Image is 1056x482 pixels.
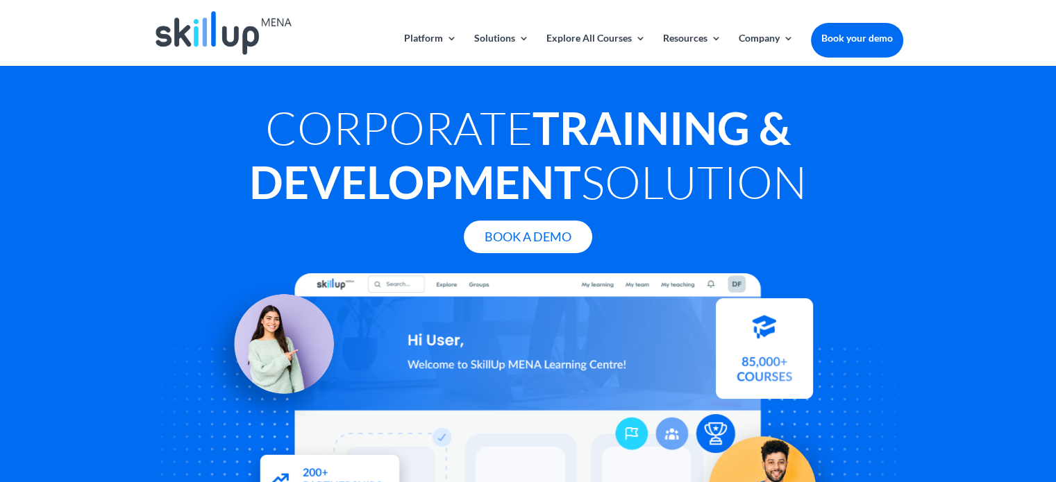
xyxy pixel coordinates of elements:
a: Resources [663,33,721,66]
img: Skillup Mena [156,11,292,55]
a: Book A Demo [464,221,592,253]
a: Explore All Courses [546,33,646,66]
a: Solutions [474,33,529,66]
img: Learning Management Solution - SkillUp [198,277,348,427]
a: Platform [404,33,457,66]
strong: Training & Development [249,101,791,209]
a: Company [739,33,794,66]
h1: Corporate Solution [153,101,903,216]
iframe: Chat Widget [825,332,1056,482]
a: Book your demo [811,23,903,53]
img: Courses library - SkillUp MENA [716,305,813,406]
